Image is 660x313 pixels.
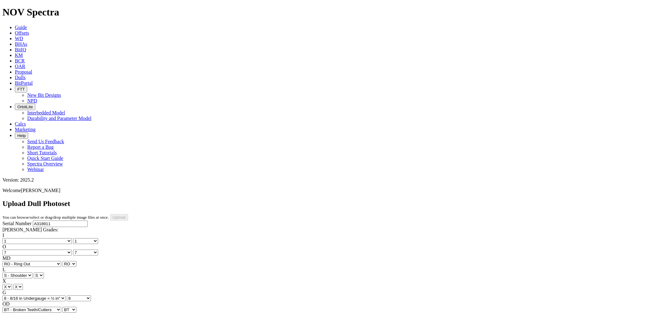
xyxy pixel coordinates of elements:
label: OD [2,301,10,307]
a: Calcs [15,121,26,126]
span: Help [17,133,26,138]
span: FTT [17,87,25,92]
h2: Upload Dull Photoset [2,199,658,208]
a: Durability and Parameter Model [27,116,92,121]
p: Welcome [2,188,658,193]
span: OrbitLite [17,105,33,109]
button: FTT [15,86,27,92]
label: G [2,290,6,295]
button: Help [15,132,28,139]
label: O [2,244,6,249]
span: [PERSON_NAME] [21,188,60,193]
a: Short Tutorials [27,150,57,155]
label: MD [2,255,11,261]
a: BHAs [15,41,27,47]
a: OAR [15,64,25,69]
a: KM [15,53,23,58]
a: Send Us Feedback [27,139,64,144]
a: NPD [27,98,37,103]
a: BCR [15,58,25,63]
label: L [2,267,6,272]
a: BitPortal [15,80,33,86]
a: Marketing [15,127,36,132]
label: Serial Number [2,221,32,226]
a: Offsets [15,30,29,36]
button: OrbitLite [15,104,35,110]
a: New Bit Designs [27,92,61,98]
a: Report a Bug [27,144,54,150]
a: Spectra Overview [27,161,63,166]
a: Dulls [15,75,26,80]
div: [PERSON_NAME] Grades: [2,227,658,233]
a: WD [15,36,23,41]
a: BitIQ [15,47,26,52]
input: Upload [110,214,128,221]
h1: NOV Spectra [2,6,658,18]
a: Interbedded Model [27,110,65,115]
a: Proposal [15,69,32,75]
label: I [2,233,4,238]
div: Version: 2025.2 [2,177,658,183]
a: Webinar [27,167,44,172]
label: X [2,278,6,284]
small: You can browse/select or drag/drop multiple image files at once. [2,215,109,220]
a: Quick Start Guide [27,156,63,161]
a: Guide [15,25,27,30]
